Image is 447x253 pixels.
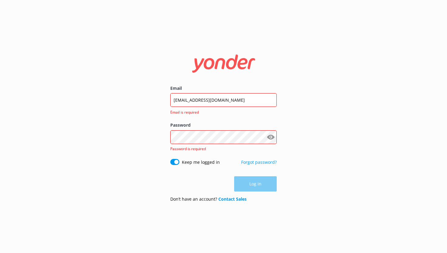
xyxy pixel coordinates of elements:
a: Contact Sales [218,196,247,202]
input: user@emailaddress.com [170,93,277,107]
p: Don’t have an account? [170,196,247,202]
span: Email is required [170,109,273,115]
a: Forgot password? [241,159,277,165]
span: Password is required [170,146,206,151]
label: Keep me logged in [182,159,220,166]
label: Password [170,122,277,128]
button: Show password [265,131,277,143]
label: Email [170,85,277,92]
